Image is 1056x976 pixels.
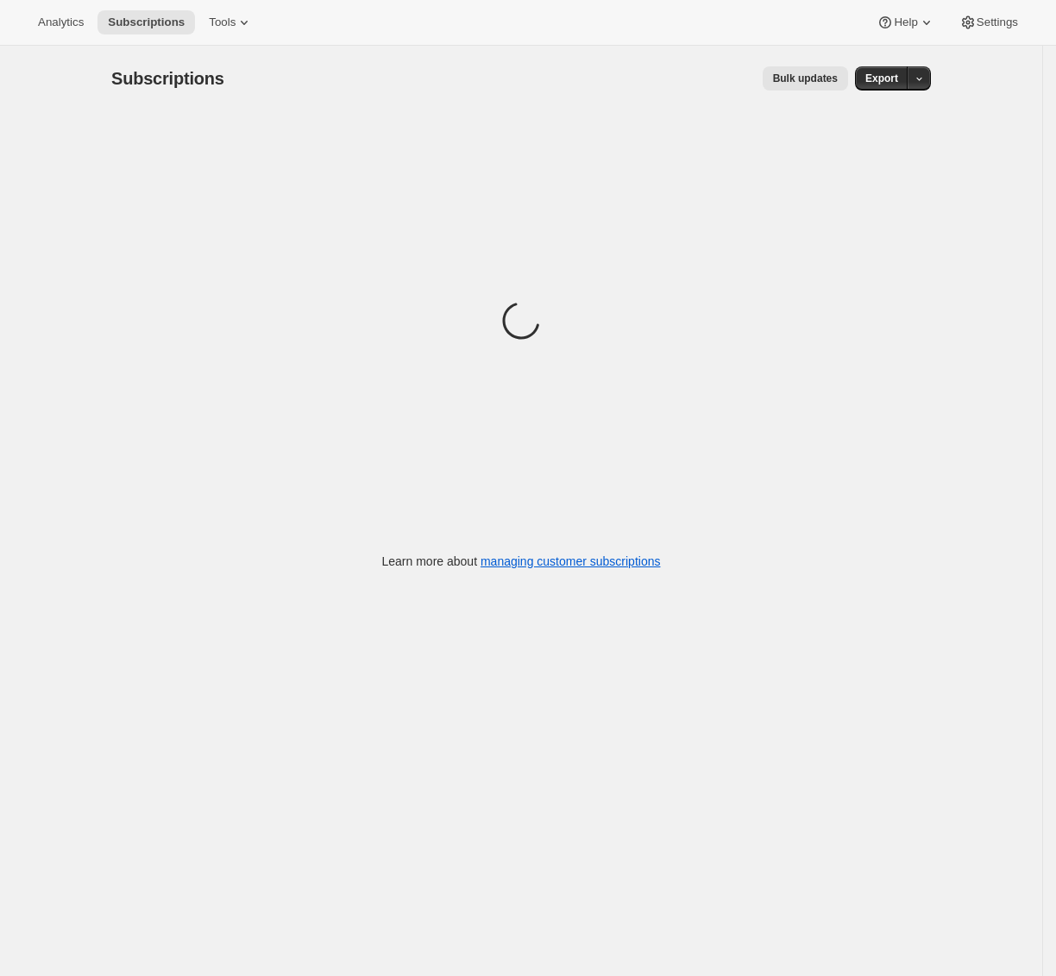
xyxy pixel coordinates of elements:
span: Export [865,72,898,85]
button: Export [855,66,908,91]
span: Settings [977,16,1018,29]
a: managing customer subscriptions [481,554,661,568]
button: Tools [198,10,263,34]
button: Subscriptions [97,10,195,34]
span: Subscriptions [111,69,224,88]
span: Bulk updates [773,72,838,85]
span: Help [894,16,917,29]
button: Bulk updates [763,66,848,91]
button: Help [866,10,945,34]
button: Settings [949,10,1028,34]
span: Analytics [38,16,84,29]
button: Analytics [28,10,94,34]
p: Learn more about [382,553,661,570]
span: Tools [209,16,236,29]
span: Subscriptions [108,16,185,29]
